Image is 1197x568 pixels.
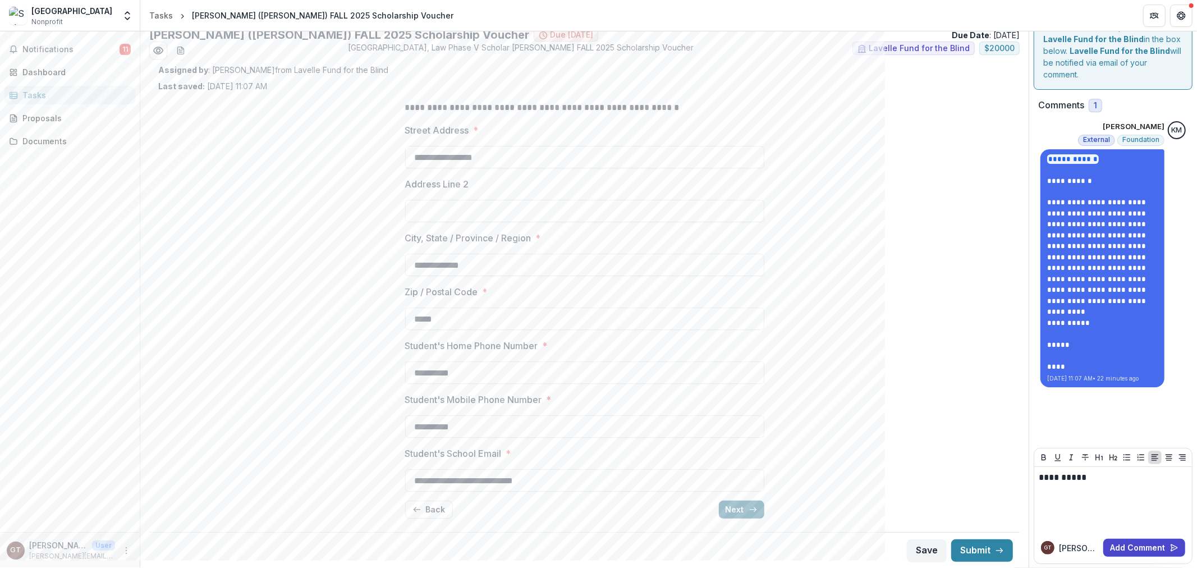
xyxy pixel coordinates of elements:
[1070,46,1170,56] strong: Lavelle Fund for the Blind
[29,551,115,561] p: [PERSON_NAME][EMAIL_ADDRESS][PERSON_NAME][DOMAIN_NAME]
[952,29,1020,41] p: : [DATE]
[405,393,542,406] p: Student's Mobile Phone Number
[1134,451,1148,464] button: Ordered List
[1093,451,1106,464] button: Heading 1
[348,42,694,59] span: [GEOGRAPHIC_DATA], Law Phase V Scholar [PERSON_NAME] FALL 2025 Scholarship Voucher
[405,177,469,191] p: Address Line 2
[405,285,478,299] p: Zip / Postal Code
[22,45,120,54] span: Notifications
[11,547,21,554] div: Gary Thomas
[158,80,267,92] p: [DATE] 11:07 AM
[4,40,135,58] button: Notifications11
[31,5,112,17] div: [GEOGRAPHIC_DATA]
[145,7,458,24] nav: breadcrumb
[120,544,133,557] button: More
[1083,136,1110,144] span: External
[1103,539,1185,557] button: Add Comment
[4,132,135,150] a: Documents
[22,135,126,147] div: Documents
[1103,121,1164,132] p: [PERSON_NAME]
[22,89,126,101] div: Tasks
[984,44,1015,53] span: $ 20000
[719,501,764,519] button: Next
[405,339,538,352] p: Student's Home Phone Number
[1037,451,1051,464] button: Bold
[1162,451,1176,464] button: Align Center
[149,28,529,42] h2: [PERSON_NAME] ([PERSON_NAME]) FALL 2025 Scholarship Voucher
[120,4,135,27] button: Open entity switcher
[120,44,131,55] span: 11
[1143,4,1166,27] button: Partners
[149,42,167,59] button: Preview 95bd84e2-20a3-4d98-9fd5-439ecc2bfa23.pdf
[1122,136,1159,144] span: Foundation
[1148,451,1162,464] button: Align Left
[1043,34,1144,44] strong: Lavelle Fund for the Blind
[1044,545,1052,551] div: Gary Thomas
[1038,100,1084,111] h2: Comments
[550,30,593,40] span: Due [DATE]
[1079,451,1092,464] button: Strike
[1051,451,1065,464] button: Underline
[405,447,502,460] p: Student's School Email
[1107,451,1120,464] button: Heading 2
[405,123,469,137] p: Street Address
[158,64,1011,76] p: : [PERSON_NAME] from Lavelle Fund for the Blind
[1170,4,1193,27] button: Get Help
[149,10,173,21] div: Tasks
[9,7,27,25] img: Seton Hall University
[158,65,208,75] strong: Assigned by
[22,112,126,124] div: Proposals
[4,63,135,81] a: Dashboard
[158,81,205,91] strong: Last saved:
[1176,451,1189,464] button: Align Right
[405,501,453,519] button: Back
[192,10,453,21] div: [PERSON_NAME] ([PERSON_NAME]) FALL 2025 Scholarship Voucher
[1172,127,1182,134] div: Kate Morris
[29,539,88,551] p: [PERSON_NAME]
[405,231,531,245] p: City, State / Province / Region
[1065,451,1078,464] button: Italicize
[4,86,135,104] a: Tasks
[1047,374,1158,383] p: [DATE] 11:07 AM • 22 minutes ago
[4,109,135,127] a: Proposals
[31,17,63,27] span: Nonprofit
[951,539,1013,562] button: Submit
[869,44,970,53] span: Lavelle Fund for the Blind
[1094,101,1097,111] span: 1
[145,7,177,24] a: Tasks
[92,540,115,551] p: User
[1034,12,1193,90] div: Send comments or questions to in the box below. will be notified via email of your comment.
[22,66,126,78] div: Dashboard
[907,539,947,562] button: Save
[952,30,989,40] strong: Due Date
[1120,451,1134,464] button: Bullet List
[172,42,190,59] button: download-word-button
[1059,542,1099,554] p: [PERSON_NAME]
